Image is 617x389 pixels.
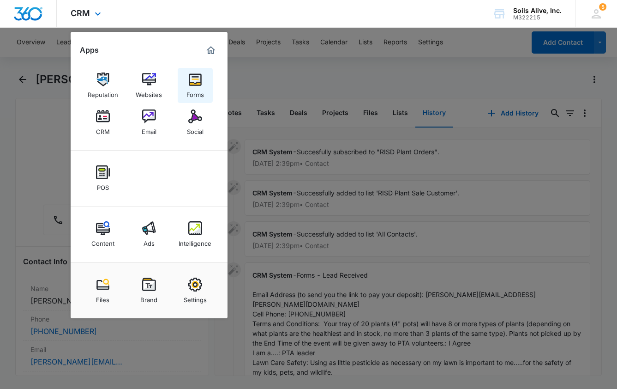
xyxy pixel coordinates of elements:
div: Email [142,123,156,135]
div: Social [187,123,204,135]
a: Email [132,105,167,140]
div: Reputation [88,86,118,98]
a: Reputation [85,68,120,103]
span: CRM [71,8,90,18]
div: Content [91,235,114,247]
a: Settings [178,273,213,308]
div: account id [513,14,562,21]
a: Forms [178,68,213,103]
div: CRM [96,123,110,135]
span: 5 [599,3,606,11]
h2: Apps [80,46,99,55]
div: Files [96,292,109,304]
a: Websites [132,68,167,103]
a: Intelligence [178,217,213,252]
a: Marketing 360® Dashboard [204,43,218,58]
div: Forms [186,86,204,98]
a: Ads [132,217,167,252]
div: Settings [184,292,207,304]
div: account name [513,7,562,14]
div: POS [97,179,109,191]
div: notifications count [599,3,606,11]
div: Intelligence [179,235,211,247]
div: Brand [140,292,157,304]
div: Websites [136,86,162,98]
div: Ads [144,235,155,247]
a: CRM [85,105,120,140]
a: POS [85,161,120,196]
a: Files [85,273,120,308]
a: Brand [132,273,167,308]
a: Social [178,105,213,140]
a: Content [85,217,120,252]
